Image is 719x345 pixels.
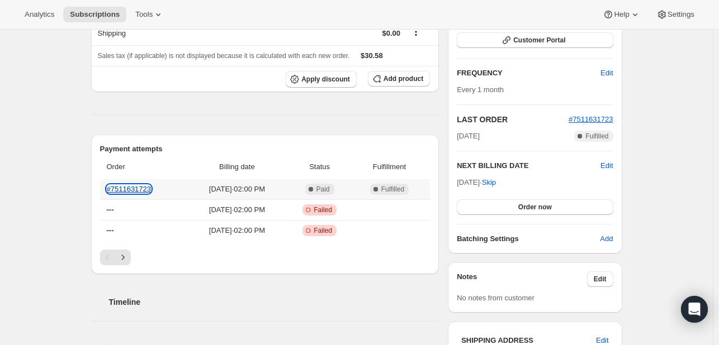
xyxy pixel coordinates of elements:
[457,233,600,245] h6: Batching Settings
[107,185,152,193] a: #7511631723
[18,7,61,22] button: Analytics
[457,68,600,79] h2: FREQUENCY
[600,233,613,245] span: Add
[594,275,607,284] span: Edit
[457,114,569,125] h2: LAST ORDER
[314,226,332,235] span: Failed
[457,131,480,142] span: [DATE]
[190,161,283,172] span: Billing date
[457,32,613,48] button: Customer Portal
[100,250,431,265] nav: Pagination
[668,10,694,19] span: Settings
[600,68,613,79] span: Edit
[587,271,613,287] button: Edit
[135,10,153,19] span: Tools
[681,296,708,323] div: Open Intercom Messenger
[98,52,350,60] span: Sales tax (if applicable) is not displayed because it is calculated with each new order.
[482,177,496,188] span: Skip
[107,226,114,234] span: ---
[314,205,332,214] span: Failed
[596,7,647,22] button: Help
[594,64,619,82] button: Edit
[518,203,552,212] span: Order now
[585,132,608,141] span: Fulfilled
[384,74,423,83] span: Add product
[457,294,534,302] span: No notes from customer
[614,10,629,19] span: Help
[286,71,357,88] button: Apply discount
[291,161,349,172] span: Status
[100,155,187,179] th: Order
[593,230,619,248] button: Add
[407,26,425,38] button: Shipping actions
[569,115,613,123] a: #7511631723
[457,271,587,287] h3: Notes
[569,114,613,125] button: #7511631723
[100,143,431,155] h2: Payment attempts
[513,36,565,45] span: Customer Portal
[457,85,504,94] span: Every 1 month
[368,71,430,87] button: Add product
[475,174,503,191] button: Skip
[301,75,350,84] span: Apply discount
[190,204,283,215] span: [DATE] · 02:00 PM
[129,7,171,22] button: Tools
[109,296,439,308] h2: Timeline
[107,205,114,214] span: ---
[382,29,400,37] span: $0.00
[457,199,613,215] button: Order now
[356,161,424,172] span: Fulfillment
[600,160,613,171] button: Edit
[190,225,283,236] span: [DATE] · 02:00 PM
[650,7,701,22] button: Settings
[190,184,283,195] span: [DATE] · 02:00 PM
[70,10,120,19] span: Subscriptions
[381,185,404,194] span: Fulfilled
[457,178,496,186] span: [DATE] ·
[316,185,330,194] span: Paid
[115,250,131,265] button: Next
[25,10,54,19] span: Analytics
[91,21,259,45] th: Shipping
[457,160,600,171] h2: NEXT BILLING DATE
[63,7,126,22] button: Subscriptions
[361,51,383,60] span: $30.58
